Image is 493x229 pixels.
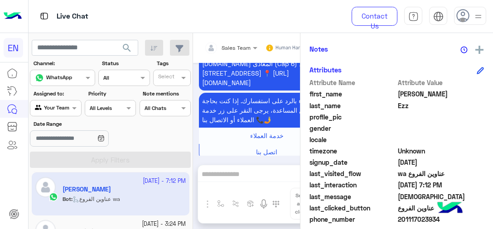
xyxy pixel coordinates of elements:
img: tab [408,11,419,22]
img: tab [433,11,444,22]
p: 22/9/2025, 7:12 PM [199,93,335,128]
span: timezone [309,146,396,156]
span: Unknown [398,146,484,156]
span: اتصل بنا [256,148,277,156]
span: search [121,43,132,53]
span: عناوين الفروع wa [398,169,484,178]
img: add [475,46,483,54]
button: Send and close [290,188,313,219]
span: null [398,135,484,144]
p: Live Chat [57,10,88,23]
label: Note mentions [143,90,189,98]
span: سعر المستوى [398,192,484,201]
span: last_message [309,192,396,201]
label: Assigned to: [34,90,80,98]
label: Tags [157,59,190,67]
span: locale [309,135,396,144]
span: signup_date [309,157,396,167]
a: tab [404,7,422,26]
div: EN [4,38,23,57]
span: phone_number [309,215,396,224]
span: Sales Team [222,44,251,51]
label: Channel: [34,59,94,67]
div: Select [157,72,174,83]
span: Attribute Name [309,78,396,87]
label: Status [102,59,149,67]
img: hulul-logo.png [434,193,466,224]
span: profile_pic [309,112,396,122]
span: null [398,124,484,133]
span: Ezz [398,101,484,110]
span: 2025-09-22T17:12:51.066Z [398,180,484,190]
span: Attribute Value [398,78,484,87]
span: Ali [398,89,484,99]
span: 201117023934 [398,215,484,224]
img: Logo [4,7,22,26]
img: notes [460,46,468,53]
button: Apply Filters [30,152,191,168]
img: tab [39,10,50,22]
span: 2025-09-22T16:25:16.074Z [398,157,484,167]
span: last_clicked_button [309,203,396,213]
a: Contact Us [352,7,397,26]
span: last_visited_flow [309,169,396,178]
label: Priority [88,90,135,98]
span: خدمة العملاء [250,132,284,139]
span: عناوين الفروع [398,203,484,213]
label: Date Range [34,120,135,128]
img: profile [473,11,484,22]
span: gender [309,124,396,133]
button: search [116,40,138,59]
span: last_interaction [309,180,396,190]
span: first_name [309,89,396,99]
small: [DATE] - 3:24 PM [142,220,186,229]
small: Human Handover [275,44,314,52]
h6: Attributes [309,66,342,74]
h6: Notes [309,45,328,53]
span: last_name [309,101,396,110]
